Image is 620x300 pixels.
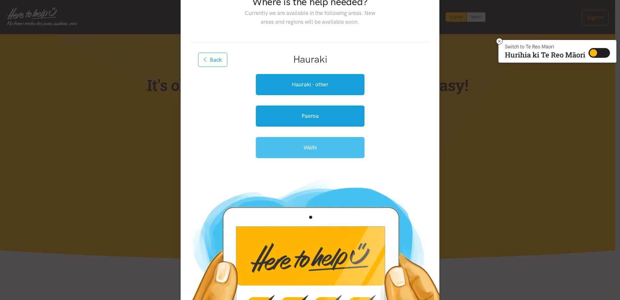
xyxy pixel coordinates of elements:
[240,9,380,26] p: Currently we are available in the following areas. New areas and regions will be available soon.
[505,52,585,58] p: Hurihia ki Te Reo Māori
[201,53,419,66] h2: Hauraki
[505,45,585,49] p: Switch to Te Reo Māori
[256,137,364,158] a: Waihi
[256,106,364,127] a: Paeroa
[198,53,227,67] button: Back
[256,74,364,95] a: Hauraki - other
